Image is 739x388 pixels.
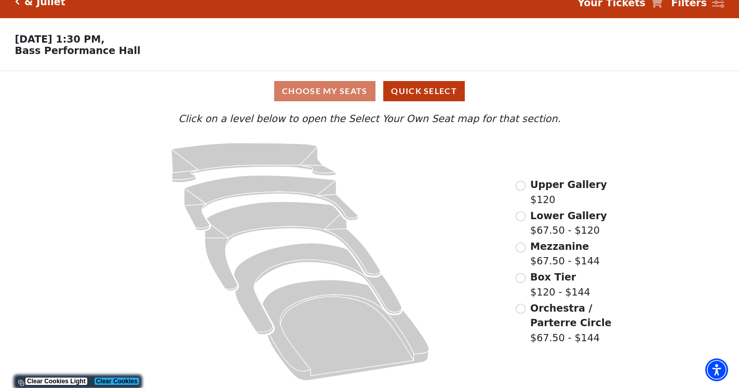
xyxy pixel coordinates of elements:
span: Orchestra / Parterre Circle [530,302,611,329]
button: Quick Select [383,81,465,101]
span: Box Tier [530,271,576,283]
label: $67.50 - $144 [530,239,600,269]
label: $120 - $144 [530,270,590,299]
div: Accessibility Menu [705,358,728,381]
path: Upper Gallery - Seats Available: 302 [171,143,336,182]
span: Upper Gallery [530,179,607,190]
path: Lower Gallery - Seats Available: 63 [184,176,358,231]
span: Lower Gallery [530,210,607,221]
label: $67.50 - $120 [530,208,607,238]
label: $67.50 - $144 [530,301,639,345]
span: Mezzanine [530,240,589,252]
label: $120 [530,177,607,207]
p: Click on a level below to open the Select Your Own Seat map for that section. [100,111,639,126]
path: Orchestra / Parterre Circle - Seats Available: 33 [262,280,429,381]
